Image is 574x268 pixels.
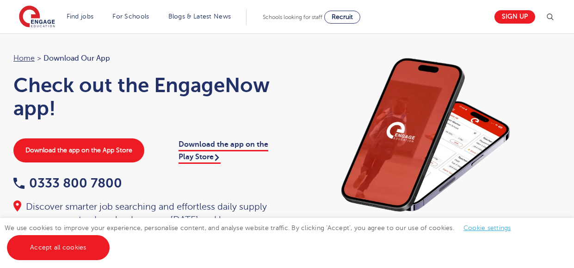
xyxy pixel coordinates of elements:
a: Find jobs [67,13,94,20]
a: Download the app on the Play Store [179,140,268,163]
a: Blogs & Latest News [168,13,231,20]
a: Recruit [324,11,360,24]
span: Download our app [43,52,110,64]
a: Home [13,54,35,62]
a: Download the app on the App Store [13,138,144,162]
span: > [37,54,41,62]
a: For Schools [112,13,149,20]
a: Cookie settings [463,224,511,231]
img: Engage Education [19,6,55,29]
a: 0333 800 7800 [13,176,122,190]
a: Sign up [494,10,535,24]
a: Accept all cookies [7,235,110,260]
nav: breadcrumb [13,52,278,64]
span: Schools looking for staff [263,14,322,20]
h1: Check out the EngageNow app! [13,74,278,120]
div: Discover smarter job searching and effortless daily supply management - download our app [DATE] a... [13,200,278,239]
span: Recruit [332,13,353,20]
span: We use cookies to improve your experience, personalise content, and analyse website traffic. By c... [5,224,520,251]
